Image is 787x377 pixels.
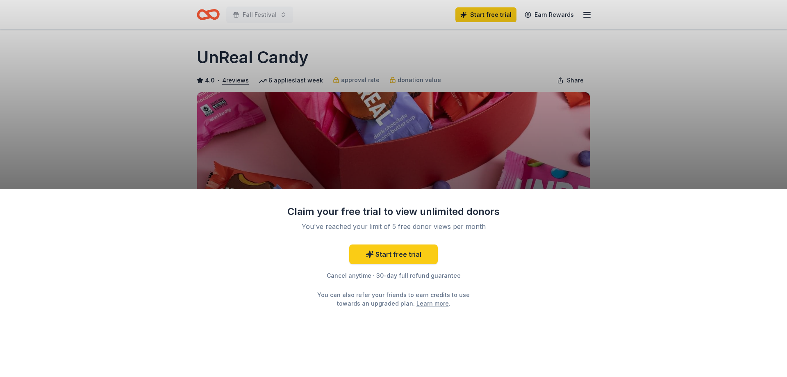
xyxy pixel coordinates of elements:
div: Claim your free trial to view unlimited donors [287,205,500,218]
div: Cancel anytime · 30-day full refund guarantee [287,271,500,281]
a: Start free trial [349,244,438,264]
div: You've reached your limit of 5 free donor views per month [297,222,490,231]
a: Learn more [416,299,449,308]
div: You can also refer your friends to earn credits to use towards an upgraded plan. . [310,290,477,308]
